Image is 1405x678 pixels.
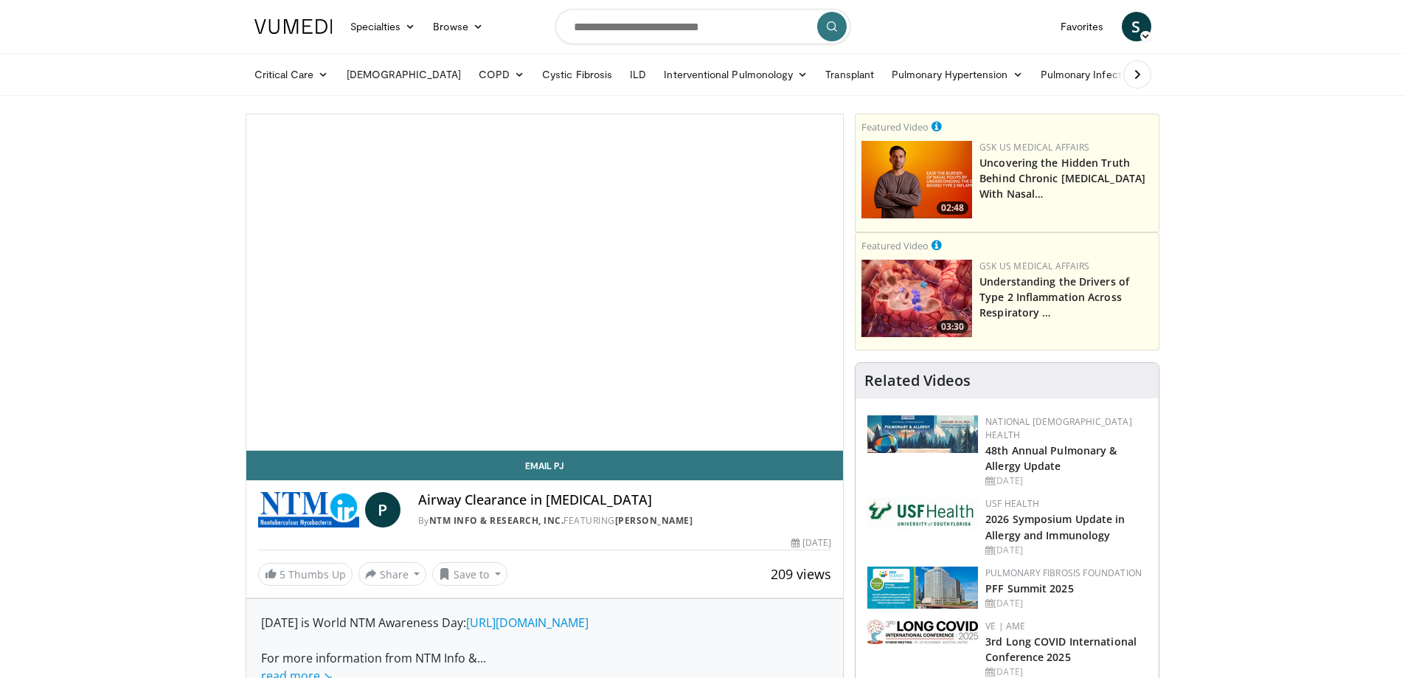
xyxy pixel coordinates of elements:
img: NTM Info & Research, Inc. [258,492,359,527]
a: 3rd Long COVID International Conference 2025 [985,634,1137,664]
button: Save to [432,562,507,586]
video-js: Video Player [246,114,844,451]
button: Share [358,562,427,586]
span: 209 views [771,565,831,583]
a: NTM Info & Research, Inc. [429,514,564,527]
a: [PERSON_NAME] [615,514,693,527]
img: b90f5d12-84c1-472e-b843-5cad6c7ef911.jpg.150x105_q85_autocrop_double_scale_upscale_version-0.2.jpg [867,415,978,453]
span: 02:48 [937,201,968,215]
a: VE | AME [985,620,1025,632]
small: Featured Video [861,239,929,252]
img: d04c7a51-d4f2-46f9-936f-c139d13e7fbe.png.150x105_q85_crop-smart_upscale.png [861,141,972,218]
a: Specialties [341,12,425,41]
div: [DATE] [985,544,1147,557]
a: 03:30 [861,260,972,337]
div: [DATE] [985,474,1147,488]
img: 6ba8804a-8538-4002-95e7-a8f8012d4a11.png.150x105_q85_autocrop_double_scale_upscale_version-0.2.jpg [867,497,978,530]
a: Pulmonary Fibrosis Foundation [985,567,1142,579]
a: 5 Thumbs Up [258,563,353,586]
a: COPD [470,60,533,89]
a: Uncovering the Hidden Truth Behind Chronic [MEDICAL_DATA] With Nasal… [979,156,1145,201]
a: Pulmonary Hypertension [883,60,1032,89]
a: [URL][DOMAIN_NAME] [466,615,589,631]
span: 5 [280,567,285,581]
img: c2a2685b-ef94-4fc2-90e1-739654430920.png.150x105_q85_crop-smart_upscale.png [861,260,972,337]
a: Cystic Fibrosis [533,60,621,89]
a: Transplant [816,60,883,89]
a: Understanding the Drivers of Type 2 Inflammation Across Respiratory … [979,274,1129,319]
a: ILD [621,60,655,89]
a: [DEMOGRAPHIC_DATA] [338,60,470,89]
div: [DATE] [791,536,831,550]
input: Search topics, interventions [555,9,850,44]
a: Browse [424,12,492,41]
a: GSK US Medical Affairs [979,141,1089,153]
a: Favorites [1052,12,1113,41]
a: 2026 Symposium Update in Allergy and Immunology [985,512,1125,542]
a: GSK US Medical Affairs [979,260,1089,272]
img: 84d5d865-2f25-481a-859d-520685329e32.png.150x105_q85_autocrop_double_scale_upscale_version-0.2.png [867,567,978,609]
a: Pulmonary Infection [1032,60,1159,89]
a: PFF Summit 2025 [985,581,1074,595]
a: USF Health [985,497,1039,510]
h4: Related Videos [864,372,971,390]
a: Critical Care [246,60,338,89]
a: S [1122,12,1151,41]
div: By FEATURING [418,514,832,527]
a: Interventional Pulmonology [655,60,816,89]
a: National [DEMOGRAPHIC_DATA] Health [985,415,1132,441]
span: 03:30 [937,320,968,333]
img: VuMedi Logo [254,19,333,34]
h4: Airway Clearance in [MEDICAL_DATA] [418,492,832,508]
small: Featured Video [861,120,929,134]
a: P [365,492,400,527]
img: a2792a71-925c-4fc2-b8ef-8d1b21aec2f7.png.150x105_q85_autocrop_double_scale_upscale_version-0.2.jpg [867,620,978,644]
a: Email Pj [246,451,844,480]
a: 02:48 [861,141,972,218]
a: 48th Annual Pulmonary & Allergy Update [985,443,1117,473]
div: [DATE] [985,597,1147,610]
